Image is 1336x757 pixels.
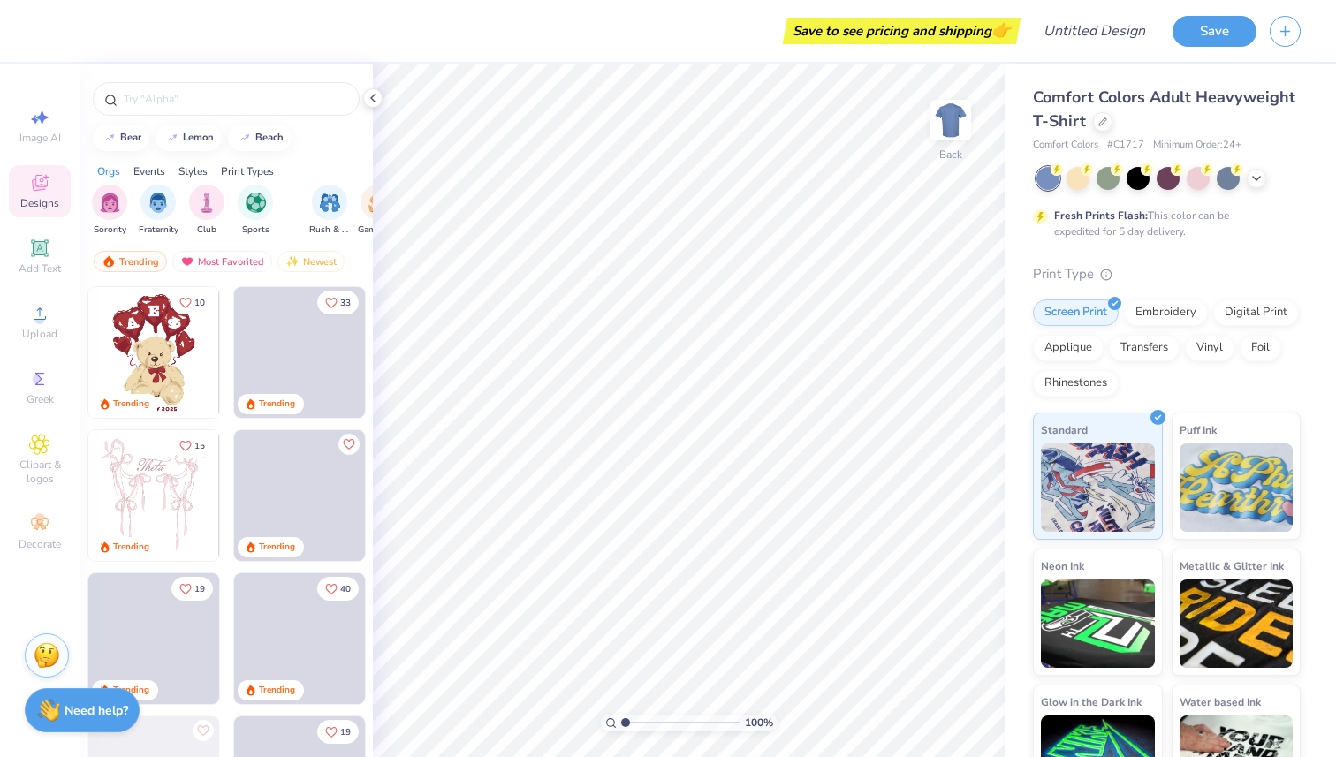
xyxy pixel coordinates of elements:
button: Like [338,434,360,455]
span: Standard [1041,420,1088,439]
div: Print Type [1033,264,1301,284]
img: trend_line.gif [238,132,252,143]
div: filter for Sorority [92,185,127,237]
div: Trending [259,684,295,697]
button: lemon [156,125,222,151]
button: Like [317,577,359,601]
span: Club [197,223,216,237]
img: trend_line.gif [102,132,117,143]
button: Like [317,291,359,314]
span: Metallic & Glitter Ink [1180,556,1284,575]
span: 19 [340,728,351,737]
input: Try "Alpha" [122,90,348,108]
div: Events [133,163,165,179]
div: Trending [94,251,167,272]
div: filter for Game Day [358,185,399,237]
button: Save [1173,16,1256,47]
img: Sorority Image [100,193,120,213]
div: Rhinestones [1033,370,1119,397]
button: Like [193,720,214,741]
div: This color can be expedited for 5 day delivery. [1054,208,1271,239]
div: filter for Rush & Bid [309,185,350,237]
button: filter button [309,185,350,237]
span: Sorority [94,223,126,237]
div: filter for Fraternity [139,185,178,237]
div: filter for Sports [238,185,273,237]
span: Clipart & logos [9,458,71,486]
div: filter for Club [189,185,224,237]
div: Digital Print [1213,299,1299,326]
span: 33 [340,299,351,307]
img: Metallic & Glitter Ink [1180,579,1294,668]
div: Styles [178,163,208,179]
div: Screen Print [1033,299,1119,326]
span: Puff Ink [1180,420,1217,439]
span: Game Day [358,223,399,237]
div: Newest [277,251,345,272]
span: Decorate [19,537,61,551]
button: Like [171,434,213,458]
div: Applique [1033,335,1104,361]
span: Image AI [19,131,61,145]
img: Club Image [197,193,216,213]
span: Neon Ink [1041,556,1084,575]
span: Rush & Bid [309,223,350,237]
span: Add Text [19,261,61,276]
button: filter button [358,185,399,237]
div: Foil [1240,335,1281,361]
span: Fraternity [139,223,178,237]
div: Trending [113,397,149,411]
button: filter button [238,185,273,237]
button: filter button [139,185,178,237]
div: Trending [259,397,295,411]
button: Like [171,577,213,601]
strong: Fresh Prints Flash: [1054,208,1148,223]
img: Standard [1041,443,1155,532]
div: bear [120,132,141,142]
div: Trending [113,541,149,554]
img: Puff Ink [1180,443,1294,532]
span: Upload [22,327,57,341]
button: filter button [92,185,127,237]
img: Back [933,102,968,138]
strong: Need help? [65,702,128,719]
img: Sports Image [246,193,266,213]
span: 19 [194,585,205,594]
img: Neon Ink [1041,579,1155,668]
img: 587403a7-0594-4a7f-b2bd-0ca67a3ff8dd [88,287,219,418]
div: Transfers [1109,335,1180,361]
span: 10 [194,299,205,307]
div: Vinyl [1185,335,1234,361]
span: Designs [20,196,59,210]
span: 40 [340,585,351,594]
div: Trending [113,684,149,697]
button: filter button [189,185,224,237]
span: Greek [27,392,54,406]
span: Water based Ink [1180,693,1261,711]
div: Embroidery [1124,299,1208,326]
button: Like [317,720,359,744]
div: Most Favorited [172,251,272,272]
img: Rush & Bid Image [320,193,340,213]
img: trending.gif [102,255,116,268]
span: Minimum Order: 24 + [1153,138,1241,153]
div: beach [255,132,284,142]
span: Comfort Colors Adult Heavyweight T-Shirt [1033,87,1295,132]
button: bear [93,125,149,151]
img: Newest.gif [285,255,300,268]
div: Back [939,147,962,163]
img: most_fav.gif [180,255,194,268]
div: lemon [183,132,214,142]
div: Orgs [97,163,120,179]
div: Trending [259,541,295,554]
button: Like [171,291,213,314]
span: Sports [242,223,269,237]
span: 👉 [991,19,1011,41]
div: Save to see pricing and shipping [787,18,1016,44]
span: 100 % [745,715,773,731]
span: Glow in the Dark Ink [1041,693,1142,711]
img: Fraternity Image [148,193,168,213]
button: beach [228,125,292,151]
span: Comfort Colors [1033,138,1098,153]
img: trend_line.gif [165,132,179,143]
